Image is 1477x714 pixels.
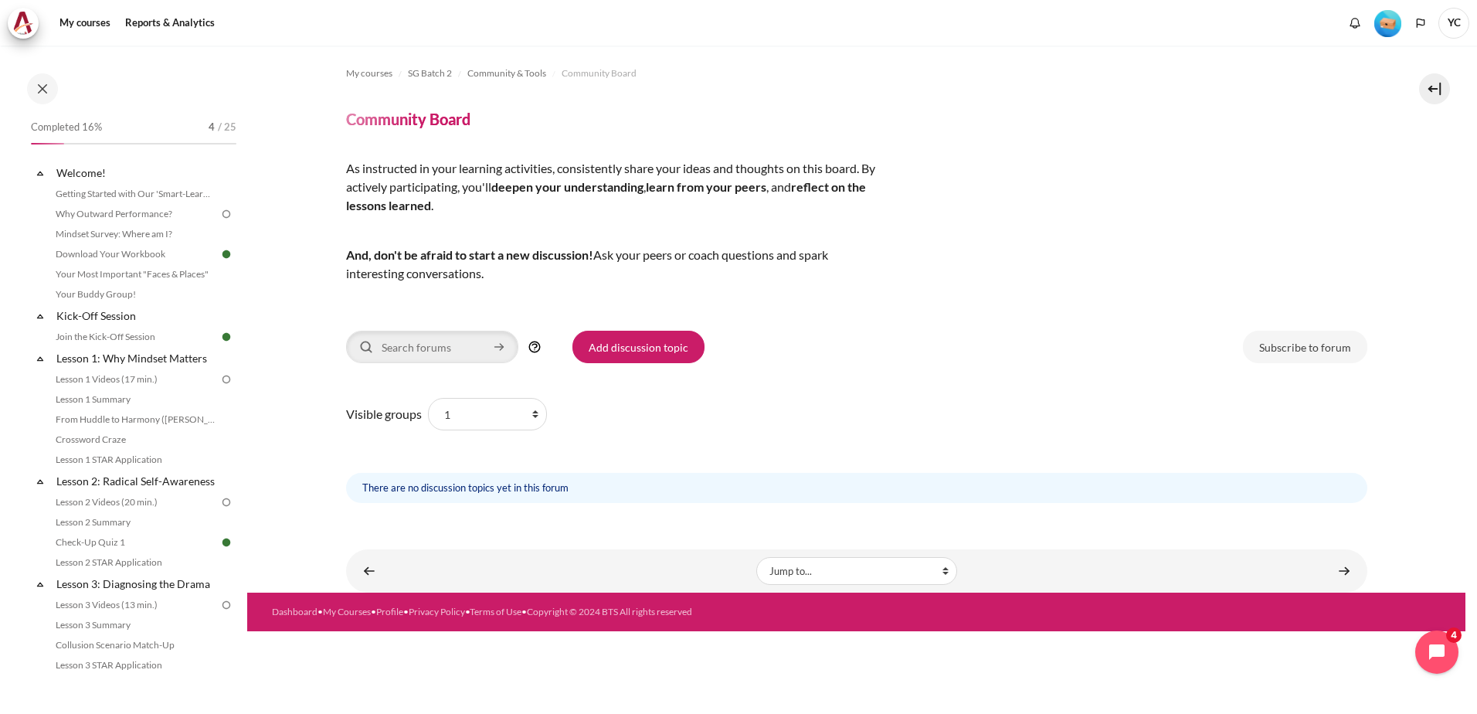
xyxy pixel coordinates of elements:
[470,606,521,617] a: Terms of Use
[646,179,766,194] strong: learn from your peers
[219,598,233,612] img: To do
[346,405,422,423] label: Visible groups
[1368,8,1407,37] a: Level #1
[562,64,637,83] a: Community Board
[346,159,887,215] p: By actively participating, you'll , , and .
[54,573,219,594] a: Lesson 3: Diagnosing the Drama
[32,474,48,489] span: Collapse
[346,473,1367,503] div: There are no discussion topics yet in this forum
[54,305,219,326] a: Kick-Off Session
[528,340,542,354] img: Help with Search
[51,533,219,552] a: Check-Up Quiz 1
[1374,8,1401,37] div: Level #1
[272,605,923,619] div: • • • • •
[31,120,102,135] span: Completed 16%
[218,120,236,135] span: / 25
[51,245,219,263] a: Download Your Workbook
[51,328,219,346] a: Join the Kick-Off Session
[346,61,1367,86] nav: Navigation bar
[346,161,859,175] span: As instructed in your learning activities, consistently share your ideas and thoughts on this board.
[51,205,219,223] a: Why Outward Performance?
[51,553,219,572] a: Lesson 2 STAR Application
[1409,12,1432,35] button: Languages
[1343,12,1367,35] div: Show notification window with no new notifications
[219,535,233,549] img: Done
[51,596,219,614] a: Lesson 3 Videos (13 min.)
[51,493,219,512] a: Lesson 2 Videos (20 min.)
[467,64,546,83] a: Community & Tools
[51,285,219,304] a: Your Buddy Group!
[51,636,219,654] a: Collusion Scenario Match-Up
[31,143,64,144] div: 16%
[1438,8,1469,39] span: YC
[1329,556,1360,586] a: End-of-Program Feedback Survey ►
[51,390,219,409] a: Lesson 1 Summary
[467,66,546,80] span: Community & Tools
[346,247,593,262] strong: And, don't be afraid to start a new discussion!
[219,247,233,261] img: Done
[272,606,317,617] a: Dashboard
[572,331,705,363] a: Add discussion topic
[1438,8,1469,39] a: User menu
[219,372,233,386] img: To do
[32,308,48,324] span: Collapse
[491,179,643,194] strong: deepen your understanding
[32,576,48,592] span: Collapse
[51,225,219,243] a: Mindset Survey: Where am I?
[527,606,692,617] a: Copyright © 2024 BTS All rights reserved
[1374,10,1401,37] img: Level #1
[12,12,34,35] img: Architeck
[408,64,452,83] a: SG Batch 2
[346,331,518,363] input: Search forums
[525,340,545,354] a: Help
[120,8,220,39] a: Reports & Analytics
[51,410,219,429] a: From Huddle to Harmony ([PERSON_NAME]'s Story)
[51,513,219,532] a: Lesson 2 Summary
[376,606,403,617] a: Profile
[51,265,219,284] a: Your Most Important "Faces & Places"
[409,606,465,617] a: Privacy Policy
[1243,331,1367,363] a: Subscribe to forum
[346,66,392,80] span: My courses
[8,8,46,39] a: Architeck Architeck
[346,246,887,283] p: Ask your peers or coach questions and spark interesting conversations.
[51,185,219,203] a: Getting Started with Our 'Smart-Learning' Platform
[51,370,219,389] a: Lesson 1 Videos (17 min.)
[247,46,1465,593] section: Content
[346,64,392,83] a: My courses
[562,66,637,80] span: Community Board
[51,450,219,469] a: Lesson 1 STAR Application
[51,656,219,675] a: Lesson 3 STAR Application
[346,109,470,129] h4: Community Board
[209,120,215,135] span: 4
[54,8,116,39] a: My courses
[54,471,219,491] a: Lesson 2: Radical Self-Awareness
[323,606,371,617] a: My Courses
[32,165,48,181] span: Collapse
[408,66,452,80] span: SG Batch 2
[54,348,219,369] a: Lesson 1: Why Mindset Matters
[219,330,233,344] img: Done
[219,495,233,509] img: To do
[354,556,385,586] a: ◄ Lesson 5 STAR Application
[219,207,233,221] img: To do
[51,616,219,634] a: Lesson 3 Summary
[51,430,219,449] a: Crossword Craze
[54,162,219,183] a: Welcome!
[32,351,48,366] span: Collapse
